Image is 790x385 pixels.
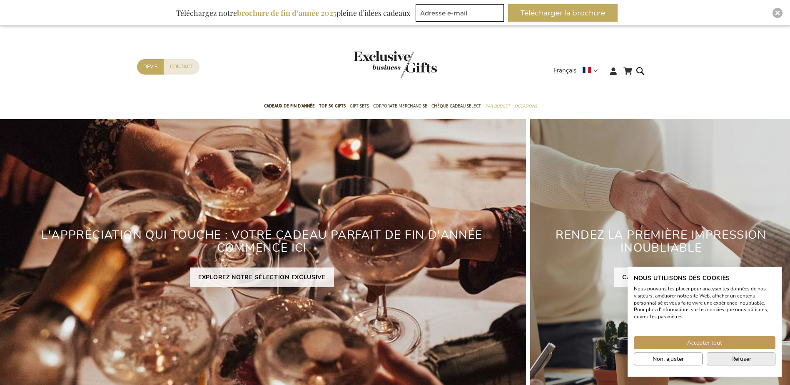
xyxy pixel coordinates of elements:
[775,10,780,15] img: Close
[634,336,775,349] button: Accepter tous les cookies
[416,4,506,24] form: marketing offers and promotions
[350,102,369,110] span: Gift Sets
[707,352,775,365] button: Refuser tous les cookies
[172,4,414,22] div: Téléchargez notre pleine d’idées cadeaux
[634,352,703,365] button: Ajustez les préférences de cookie
[354,51,395,78] a: store logo
[553,66,603,75] div: Français
[416,4,504,22] input: Adresse e-mail
[137,59,164,75] a: Devis
[431,102,481,110] span: Chèque Cadeau Select
[354,51,437,78] img: Exclusive Business gifts logo
[731,355,751,363] span: Refuser
[319,102,346,110] span: TOP 50 Gifts
[190,267,334,287] a: EXPLOREZ NOTRE SÉLECTION EXCLUSIVE
[634,275,775,282] h2: Nous utilisons des cookies
[514,102,537,110] span: Occasions
[485,102,510,110] span: Par budget
[614,267,708,287] a: CADEAUX DE BIENVENUE
[164,59,199,75] a: Contact
[264,102,315,110] span: Cadeaux de fin d’année
[373,102,427,110] span: Corporate Merchandise
[508,4,618,22] button: Télécharger la brochure
[687,338,722,347] span: Accepter tout
[553,66,576,75] span: Français
[634,285,775,320] p: Nous pouvons les placer pour analyser les données de nos visiteurs, améliorer notre site Web, aff...
[773,8,783,18] div: Close
[237,8,336,18] b: brochure de fin d’année 2025
[653,355,684,363] span: Non, ajuster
